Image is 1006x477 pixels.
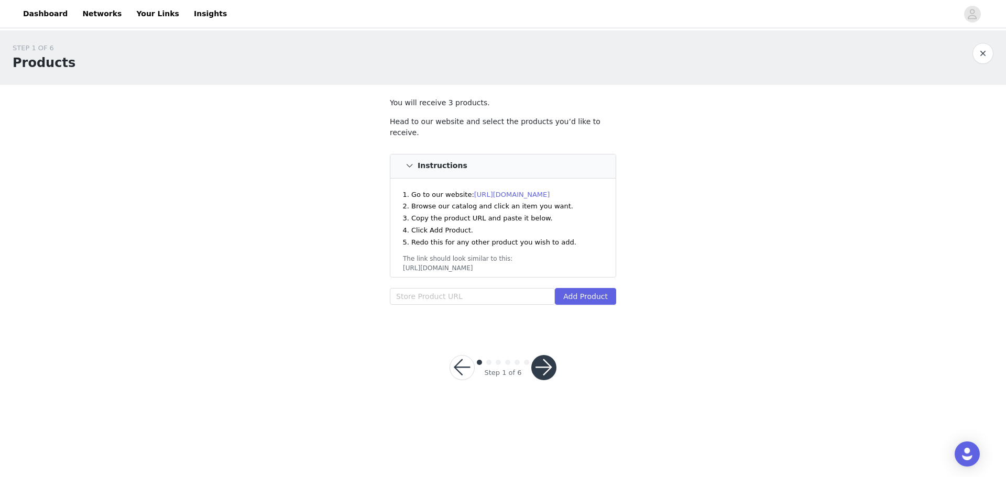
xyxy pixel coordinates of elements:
button: Add Product [555,288,616,305]
p: You will receive 3 products. [390,97,616,108]
li: Redo this for any other product you wish to add. [411,237,598,248]
a: [URL][DOMAIN_NAME] [474,191,550,198]
div: The link should look similar to this: [403,254,603,263]
li: Click Add Product. [411,225,598,236]
p: Head to our website and select the products you’d like to receive. [390,116,616,138]
li: Copy the product URL and paste it below. [411,213,598,224]
div: avatar [967,6,977,23]
a: Dashboard [17,2,74,26]
h1: Products [13,53,75,72]
a: Networks [76,2,128,26]
a: Insights [188,2,233,26]
div: Step 1 of 6 [484,368,521,378]
h4: Instructions [418,162,467,170]
li: Browse our catalog and click an item you want. [411,201,598,212]
div: [URL][DOMAIN_NAME] [403,263,603,273]
li: Go to our website: [411,190,598,200]
div: STEP 1 OF 6 [13,43,75,53]
a: Your Links [130,2,185,26]
input: Store Product URL [390,288,555,305]
div: Open Intercom Messenger [955,441,980,467]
